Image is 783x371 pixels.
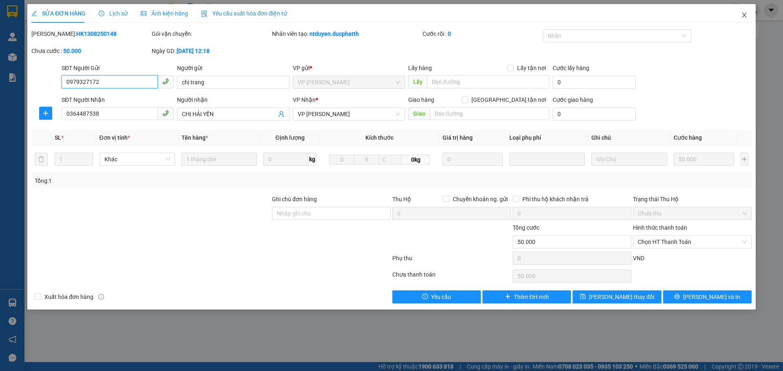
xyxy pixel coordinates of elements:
input: D [329,155,354,165]
div: Người gửi [177,64,289,72]
span: info-circle [98,294,104,300]
th: Ghi chú [588,130,670,146]
span: Kích thước [365,134,394,141]
div: SĐT Người Nhận [62,95,174,104]
label: Hình thức thanh toán [633,224,687,231]
span: Tổng cước [513,224,540,231]
div: Cước rồi : [422,29,541,38]
img: icon [201,11,208,17]
input: Cước lấy hàng [553,76,636,89]
input: Cước giao hàng [553,108,636,121]
input: Dọc đường [427,75,549,88]
span: kg [308,153,316,166]
span: printer [674,294,680,300]
span: Cước hàng [674,134,702,141]
span: Phí thu hộ khách nhận trả [519,195,592,204]
button: save[PERSON_NAME] thay đổi [573,290,661,303]
div: Gói vận chuyển: [152,29,270,38]
span: close [741,12,748,18]
span: Lấy [408,75,427,88]
span: user-add [278,111,285,117]
div: Người nhận [177,95,289,104]
button: delete [35,153,48,166]
button: printer[PERSON_NAME] và In [663,290,752,303]
div: VP gửi [293,64,405,72]
span: Lấy tận nơi [514,64,549,72]
div: Nhân viên tạo: [272,29,421,38]
div: Ngày GD: [152,46,270,55]
input: VD: Bàn, Ghế [181,153,257,166]
span: Giao [408,107,430,120]
b: 0 [448,31,451,37]
input: Dọc đường [430,107,549,120]
input: Ghi chú đơn hàng [272,207,391,220]
span: 0kg [402,155,429,165]
span: SỬA ĐƠN HÀNG [31,10,86,17]
span: VP Nhận [293,97,316,103]
span: Giao hàng [408,97,434,103]
div: Trạng thái Thu Hộ [633,195,752,204]
span: save [580,294,586,300]
span: plus [40,110,52,116]
span: Đơn vị tính [100,134,130,141]
span: picture [141,11,146,16]
span: Thu Hộ [392,196,411,202]
button: Close [733,4,756,27]
span: edit [31,11,37,16]
span: Chưa thu [638,207,747,220]
span: Ảnh kiện hàng [141,10,188,17]
span: [PERSON_NAME] thay đổi [589,292,654,301]
span: phone [162,78,169,85]
input: Ghi Chú [591,153,667,166]
span: Yêu cầu [431,292,451,301]
label: Cước giao hàng [553,97,593,103]
span: Xuất hóa đơn hàng [41,292,97,301]
span: Tên hàng [181,134,208,141]
input: 0 [442,153,503,166]
label: Ghi chú đơn hàng [272,196,317,202]
div: [PERSON_NAME]: [31,29,150,38]
span: Yêu cầu xuất hóa đơn điện tử [201,10,287,17]
span: [PERSON_NAME] và In [683,292,740,301]
div: Phụ thu [391,254,512,268]
input: 0 [674,153,734,166]
b: HK1308250148 [76,31,117,37]
button: exclamation-circleYêu cầu [392,290,481,303]
span: Định lượng [275,134,304,141]
span: VND [633,255,644,261]
span: SL [55,134,61,141]
button: plus [741,153,748,166]
span: VP Hoằng Kim [298,76,400,88]
div: Tổng: 1 [35,176,302,185]
th: Loại phụ phí [506,130,588,146]
span: VP Ngọc Hồi [298,108,400,120]
span: Lịch sử [99,10,128,17]
span: exclamation-circle [422,294,428,300]
div: SĐT Người Gửi [62,64,174,72]
div: Chưa cước : [31,46,150,55]
b: 50.000 [63,48,81,54]
span: Giá trị hàng [442,134,473,141]
span: Lấy hàng [408,65,432,71]
b: [DATE] 12:18 [177,48,210,54]
span: [GEOGRAPHIC_DATA] tận nơi [468,95,549,104]
div: Chưa thanh toán [391,270,512,284]
button: plus [39,107,52,120]
span: plus [505,294,511,300]
b: ntduyen.ducphatth [310,31,359,37]
label: Cước lấy hàng [553,65,589,71]
span: Chuyển khoản ng. gửi [449,195,511,204]
span: Khác [104,153,170,165]
input: R [354,155,379,165]
input: C [379,155,402,165]
span: clock-circle [99,11,104,16]
span: phone [162,110,169,116]
button: plusThêm ĐH mới [482,290,571,303]
span: Chọn HT Thanh Toán [638,236,747,248]
span: Thêm ĐH mới [514,292,549,301]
